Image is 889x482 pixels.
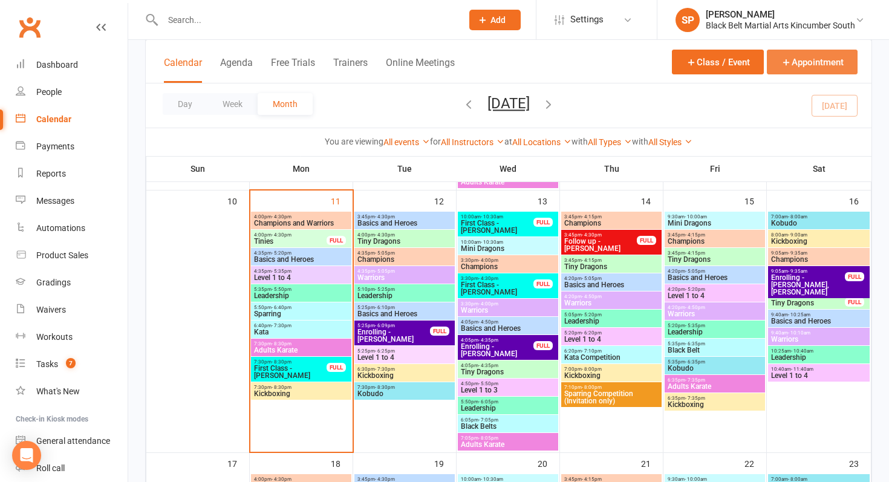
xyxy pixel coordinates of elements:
[357,269,452,274] span: 4:35pm
[253,220,349,227] span: Champions and Warriors
[564,385,659,390] span: 7:10pm
[685,287,705,292] span: - 5:20pm
[632,137,648,146] strong: with
[770,372,867,379] span: Level 1 to 4
[357,372,452,379] span: Kickboxing
[685,477,707,482] span: - 10:00am
[770,238,867,245] span: Kickboxing
[770,366,867,372] span: 10:40am
[770,336,867,343] span: Warriors
[253,287,349,292] span: 5:35pm
[564,372,659,379] span: Kickboxing
[164,57,202,83] button: Calendar
[272,359,291,365] span: - 8:30pm
[667,359,763,365] span: 5:35pm
[685,214,707,220] span: - 10:00am
[564,258,659,263] span: 3:45pm
[357,220,452,227] span: Basics and Heroes
[15,12,45,42] a: Clubworx
[357,328,431,343] span: Enrolling - [PERSON_NAME]
[478,319,498,325] span: - 4:50pm
[227,453,249,473] div: 17
[357,385,452,390] span: 7:30pm
[36,223,85,233] div: Automations
[676,8,700,32] div: SP
[460,281,534,296] span: First Class - [PERSON_NAME]
[250,156,353,181] th: Mon
[375,214,395,220] span: - 4:30pm
[770,299,845,307] span: Tiny Dragons
[667,269,763,274] span: 4:20pm
[788,232,807,238] span: - 9:00am
[207,93,258,115] button: Week
[744,191,766,210] div: 15
[788,250,807,256] span: - 9:35am
[791,348,813,354] span: - 10:40am
[460,220,534,234] span: First Class - [PERSON_NAME]
[357,305,452,310] span: 5:25pm
[685,232,705,238] span: - 4:15pm
[564,276,659,281] span: 4:20pm
[36,305,66,314] div: Waivers
[325,137,383,146] strong: You are viewing
[272,250,291,256] span: - 5:20pm
[770,232,867,238] span: 8:00am
[220,57,253,83] button: Agenda
[357,214,452,220] span: 3:45pm
[533,279,553,288] div: FULL
[434,453,456,473] div: 19
[272,341,291,347] span: - 8:30pm
[375,232,395,238] span: - 4:30pm
[331,191,353,210] div: 11
[582,276,602,281] span: - 5:05pm
[253,341,349,347] span: 7:30pm
[667,250,763,256] span: 3:45pm
[253,292,349,299] span: Leadership
[667,347,763,354] span: Black Belt
[582,477,602,482] span: - 4:15pm
[253,305,349,310] span: 5:50pm
[667,323,763,328] span: 5:20pm
[357,323,431,328] span: 5:25pm
[36,436,110,446] div: General attendance
[16,133,128,160] a: Payments
[667,287,763,292] span: 4:20pm
[460,307,556,314] span: Warriors
[272,477,291,482] span: - 4:30pm
[770,214,867,220] span: 7:00am
[272,305,291,310] span: - 6:40pm
[478,399,498,405] span: - 6:05pm
[375,269,395,274] span: - 5:05pm
[460,441,556,448] span: Adults Karate
[767,50,858,74] button: Appointment
[685,396,705,401] span: - 7:35pm
[564,390,659,405] span: Sparring Competition (Invitation only)
[560,156,663,181] th: Thu
[457,156,560,181] th: Wed
[582,330,602,336] span: - 6:20pm
[672,50,764,74] button: Class / Event
[16,242,128,269] a: Product Sales
[434,191,456,210] div: 12
[16,106,128,133] a: Calendar
[460,386,556,394] span: Level 1 to 3
[253,323,349,328] span: 6:40pm
[253,232,327,238] span: 4:00pm
[253,256,349,263] span: Basics and Heroes
[564,330,659,336] span: 5:20pm
[685,359,705,365] span: - 6:35pm
[770,354,867,361] span: Leadership
[327,236,346,245] div: FULL
[667,220,763,227] span: Mini Dragons
[788,269,807,274] span: - 9:35am
[770,250,867,256] span: 9:05am
[667,377,763,383] span: 6:35pm
[271,57,315,83] button: Free Trials
[66,358,76,368] span: 7
[16,51,128,79] a: Dashboard
[504,137,512,146] strong: at
[564,348,659,354] span: 6:20pm
[16,324,128,351] a: Workouts
[667,256,763,263] span: Tiny Dragons
[767,156,871,181] th: Sat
